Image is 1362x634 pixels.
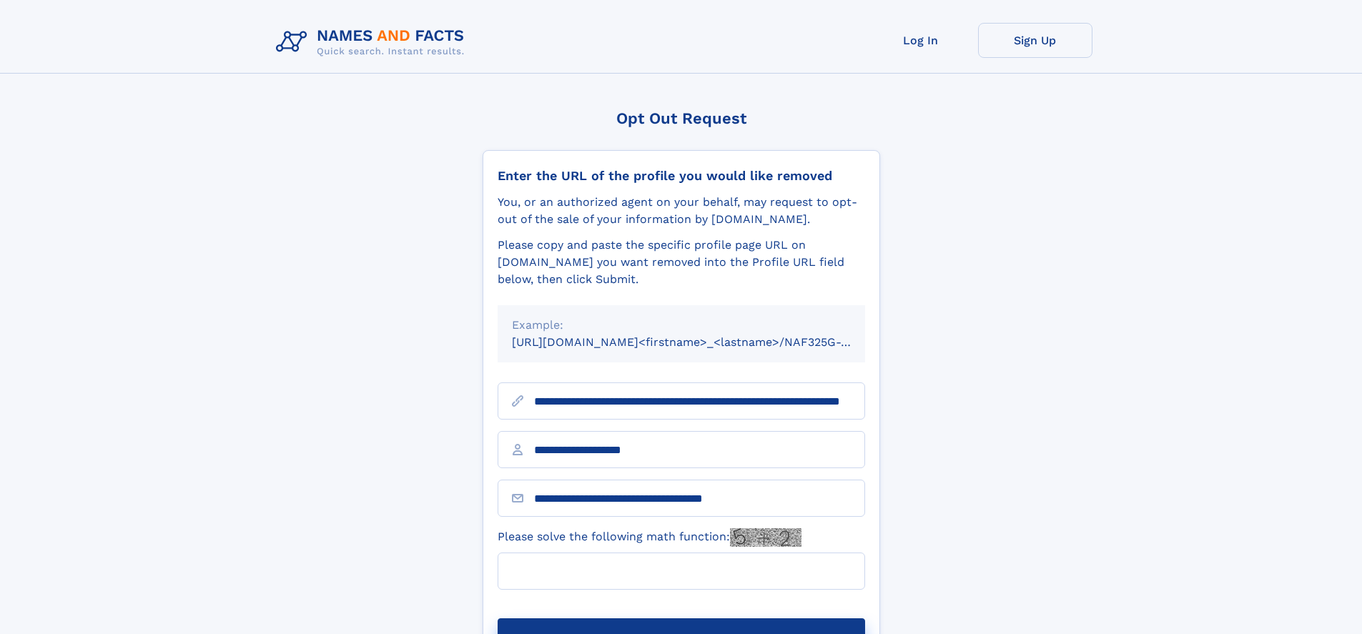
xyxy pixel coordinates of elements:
label: Please solve the following math function: [498,528,801,547]
div: You, or an authorized agent on your behalf, may request to opt-out of the sale of your informatio... [498,194,865,228]
div: Enter the URL of the profile you would like removed [498,168,865,184]
img: Logo Names and Facts [270,23,476,61]
small: [URL][DOMAIN_NAME]<firstname>_<lastname>/NAF325G-xxxxxxxx [512,335,892,349]
div: Example: [512,317,851,334]
div: Opt Out Request [483,109,880,127]
div: Please copy and paste the specific profile page URL on [DOMAIN_NAME] you want removed into the Pr... [498,237,865,288]
a: Log In [864,23,978,58]
a: Sign Up [978,23,1092,58]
